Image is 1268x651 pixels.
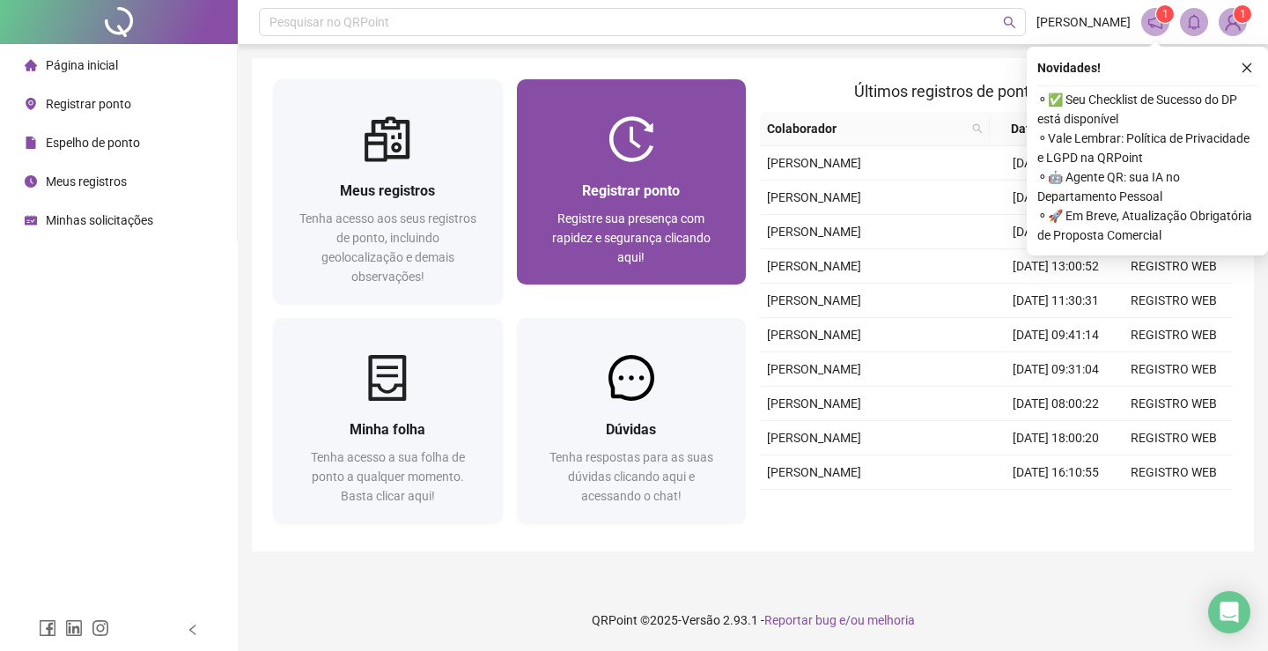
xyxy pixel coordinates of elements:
footer: QRPoint © 2025 - 2.93.1 - [238,589,1268,651]
a: Minha folhaTenha acesso a sua folha de ponto a qualquer momento. Basta clicar aqui! [273,318,503,523]
td: REGISTRO WEB [1115,352,1233,387]
span: Últimos registros de ponto sincronizados [854,82,1139,100]
span: [PERSON_NAME] [767,156,861,170]
span: 1 [1162,8,1168,20]
span: [PERSON_NAME] [767,293,861,307]
span: schedule [25,214,37,226]
span: Reportar bug e/ou melhoria [764,613,915,627]
span: Tenha respostas para as suas dúvidas clicando aqui e acessando o chat! [549,450,713,503]
span: facebook [39,619,56,637]
span: left [187,624,199,636]
span: bell [1186,14,1202,30]
sup: Atualize o seu contato no menu Meus Dados [1234,5,1251,23]
span: Minhas solicitações [46,213,153,227]
span: ⚬ Vale Lembrar: Política de Privacidade e LGPD na QRPoint [1037,129,1257,167]
td: [DATE] 16:01:37 [997,181,1115,215]
td: [DATE] 09:41:14 [997,318,1115,352]
td: [DATE] 11:30:31 [997,284,1115,318]
span: ⚬ 🤖 Agente QR: sua IA no Departamento Pessoal [1037,167,1257,206]
span: [PERSON_NAME] [767,259,861,273]
span: environment [25,98,37,110]
img: 89352 [1220,9,1246,35]
span: close [1241,62,1253,74]
span: [PERSON_NAME] [767,190,861,204]
span: [PERSON_NAME] [767,465,861,479]
span: Data/Hora [997,119,1084,138]
td: [DATE] 15:46:27 [997,215,1115,249]
span: Colaborador [767,119,965,138]
span: Página inicial [46,58,118,72]
span: [PERSON_NAME] [767,431,861,445]
td: REGISTRO WEB [1115,318,1233,352]
span: Registrar ponto [582,182,680,199]
span: search [972,123,983,134]
td: [DATE] 13:00:52 [997,249,1115,284]
a: Registrar pontoRegistre sua presença com rapidez e segurança clicando aqui! [517,79,747,285]
div: Open Intercom Messenger [1208,591,1250,633]
span: Registre sua presença com rapidez e segurança clicando aqui! [552,211,711,264]
td: REGISTRO WEB [1115,421,1233,455]
span: [PERSON_NAME] [767,225,861,239]
td: REGISTRO WEB [1115,455,1233,490]
span: 1 [1240,8,1246,20]
td: REGISTRO WEB [1115,249,1233,284]
span: linkedin [65,619,83,637]
span: Meus registros [46,174,127,189]
span: [PERSON_NAME] [767,328,861,342]
span: [PERSON_NAME] [767,396,861,411]
td: [DATE] 09:31:04 [997,352,1115,387]
span: Dúvidas [606,421,656,438]
td: [DATE] 18:01:24 [997,146,1115,181]
span: home [25,59,37,71]
span: file [25,137,37,149]
span: ⚬ 🚀 Em Breve, Atualização Obrigatória de Proposta Comercial [1037,206,1257,245]
span: search [1003,16,1016,29]
a: Meus registrosTenha acesso aos seus registros de ponto, incluindo geolocalização e demais observa... [273,79,503,304]
td: REGISTRO WEB [1115,284,1233,318]
a: DúvidasTenha respostas para as suas dúvidas clicando aqui e acessando o chat! [517,318,747,523]
span: ⚬ ✅ Seu Checklist de Sucesso do DP está disponível [1037,90,1257,129]
span: Minha folha [350,421,425,438]
span: [PERSON_NAME] [1036,12,1131,32]
td: [DATE] 08:00:22 [997,387,1115,421]
span: Versão [682,613,720,627]
td: REGISTRO WEB [1115,490,1233,524]
span: Tenha acesso aos seus registros de ponto, incluindo geolocalização e demais observações! [299,211,476,284]
span: instagram [92,619,109,637]
span: clock-circle [25,175,37,188]
span: Novidades ! [1037,58,1101,78]
span: search [969,115,986,142]
span: Registrar ponto [46,97,131,111]
span: Espelho de ponto [46,136,140,150]
td: [DATE] 15:56:10 [997,490,1115,524]
td: [DATE] 16:10:55 [997,455,1115,490]
span: [PERSON_NAME] [767,362,861,376]
th: Data/Hora [990,112,1105,146]
span: Tenha acesso a sua folha de ponto a qualquer momento. Basta clicar aqui! [311,450,465,503]
td: REGISTRO WEB [1115,387,1233,421]
span: Meus registros [340,182,435,199]
span: notification [1147,14,1163,30]
td: [DATE] 18:00:20 [997,421,1115,455]
sup: 1 [1156,5,1174,23]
